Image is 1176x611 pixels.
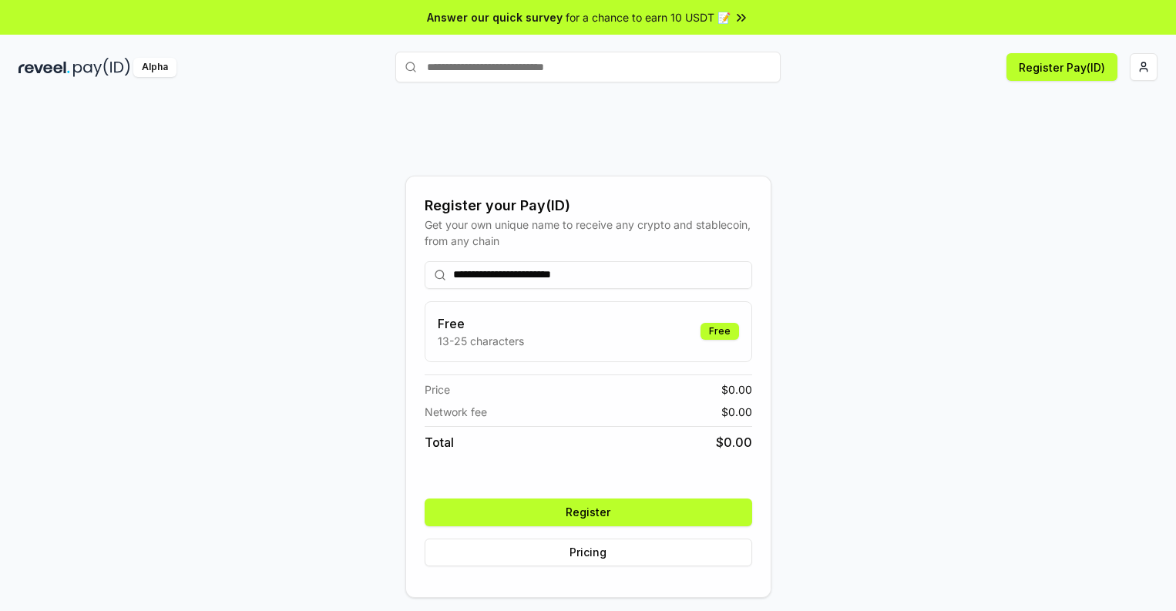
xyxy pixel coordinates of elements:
[425,539,752,566] button: Pricing
[425,381,450,398] span: Price
[425,404,487,420] span: Network fee
[133,58,176,77] div: Alpha
[716,433,752,452] span: $ 0.00
[1006,53,1117,81] button: Register Pay(ID)
[425,499,752,526] button: Register
[425,217,752,249] div: Get your own unique name to receive any crypto and stablecoin, from any chain
[721,381,752,398] span: $ 0.00
[438,314,524,333] h3: Free
[566,9,731,25] span: for a chance to earn 10 USDT 📝
[18,58,70,77] img: reveel_dark
[701,323,739,340] div: Free
[438,333,524,349] p: 13-25 characters
[73,58,130,77] img: pay_id
[427,9,563,25] span: Answer our quick survey
[425,433,454,452] span: Total
[721,404,752,420] span: $ 0.00
[425,195,752,217] div: Register your Pay(ID)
